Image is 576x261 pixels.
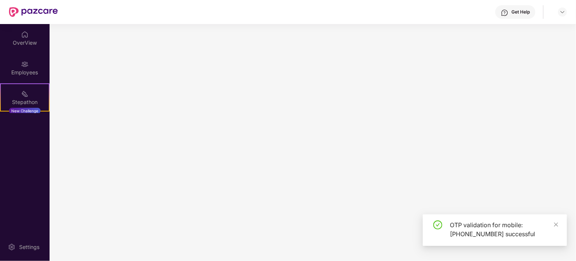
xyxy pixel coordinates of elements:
[9,108,41,114] div: New Challenge
[17,243,42,251] div: Settings
[21,31,29,38] img: svg+xml;base64,PHN2ZyBpZD0iSG9tZSIgeG1sbnM9Imh0dHA6Ly93d3cudzMub3JnLzIwMDAvc3ZnIiB3aWR0aD0iMjAiIG...
[1,98,49,106] div: Stepathon
[501,9,508,17] img: svg+xml;base64,PHN2ZyBpZD0iSGVscC0zMngzMiIgeG1sbnM9Imh0dHA6Ly93d3cudzMub3JnLzIwMDAvc3ZnIiB3aWR0aD...
[21,90,29,98] img: svg+xml;base64,PHN2ZyB4bWxucz0iaHR0cDovL3d3dy53My5vcmcvMjAwMC9zdmciIHdpZHRoPSIyMSIgaGVpZ2h0PSIyMC...
[553,222,559,227] span: close
[8,243,15,251] img: svg+xml;base64,PHN2ZyBpZD0iU2V0dGluZy0yMHgyMCIgeG1sbnM9Imh0dHA6Ly93d3cudzMub3JnLzIwMDAvc3ZnIiB3aW...
[511,9,530,15] div: Get Help
[9,7,58,17] img: New Pazcare Logo
[559,9,565,15] img: svg+xml;base64,PHN2ZyBpZD0iRHJvcGRvd24tMzJ4MzIiIHhtbG5zPSJodHRwOi8vd3d3LnczLm9yZy8yMDAwL3N2ZyIgd2...
[433,220,442,229] span: check-circle
[450,220,558,238] div: OTP validation for mobile: [PHONE_NUMBER] successful
[21,60,29,68] img: svg+xml;base64,PHN2ZyBpZD0iRW1wbG95ZWVzIiB4bWxucz0iaHR0cDovL3d3dy53My5vcmcvMjAwMC9zdmciIHdpZHRoPS...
